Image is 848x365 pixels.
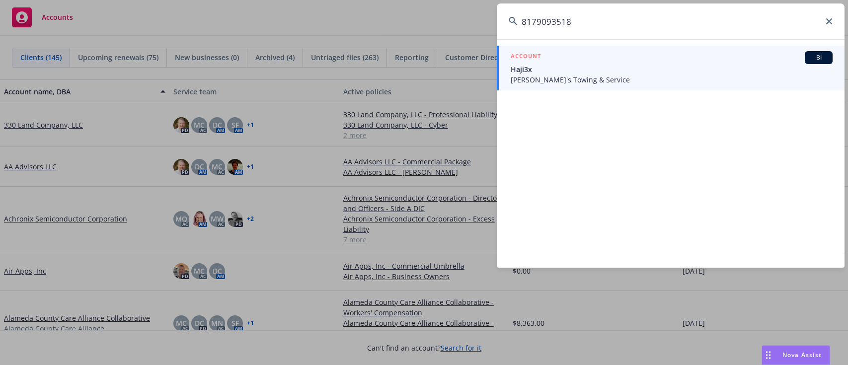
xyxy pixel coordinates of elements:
button: Nova Assist [762,345,830,365]
input: Search... [497,3,845,39]
span: Haji3x [511,64,833,74]
span: BI [809,53,829,62]
a: ACCOUNTBIHaji3x[PERSON_NAME]'s Towing & Service [497,46,845,90]
span: Nova Assist [782,351,822,359]
h5: ACCOUNT [511,51,541,63]
div: Drag to move [762,346,774,365]
span: [PERSON_NAME]'s Towing & Service [511,74,833,85]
